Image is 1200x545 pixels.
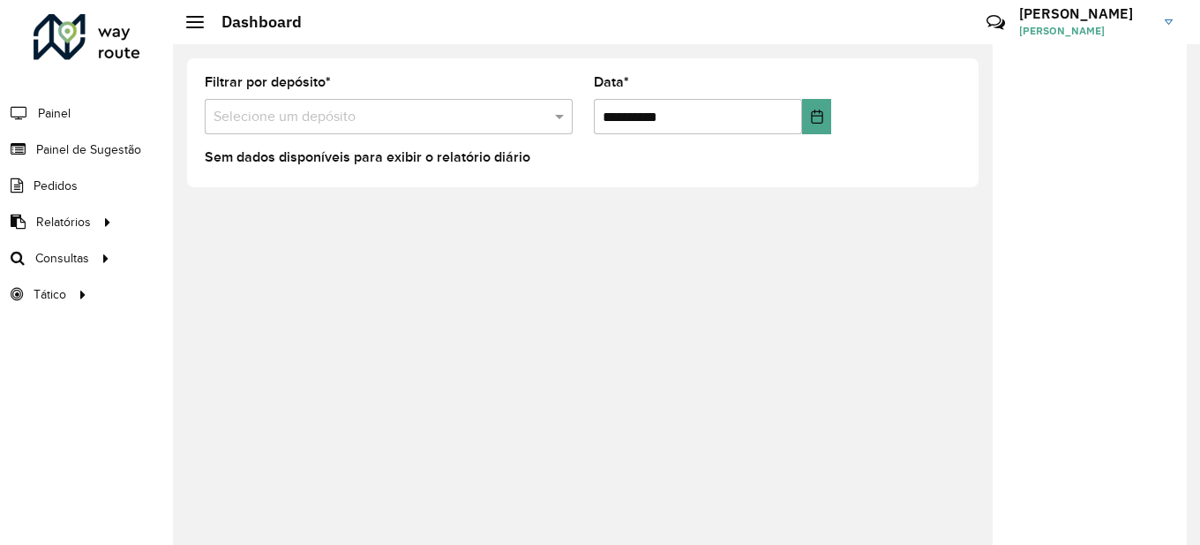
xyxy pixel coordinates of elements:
[802,99,831,134] button: Choose Date
[34,285,66,304] span: Tático
[977,4,1015,42] a: Contato Rápido
[205,72,331,93] label: Filtrar por depósito
[204,12,302,32] h2: Dashboard
[1019,23,1151,39] span: [PERSON_NAME]
[38,104,71,123] span: Painel
[1019,5,1151,22] h3: [PERSON_NAME]
[36,140,141,159] span: Painel de Sugestão
[205,147,530,168] label: Sem dados disponíveis para exibir o relatório diário
[594,72,629,93] label: Data
[34,177,78,195] span: Pedidos
[35,249,89,268] span: Consultas
[36,213,91,231] span: Relatórios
